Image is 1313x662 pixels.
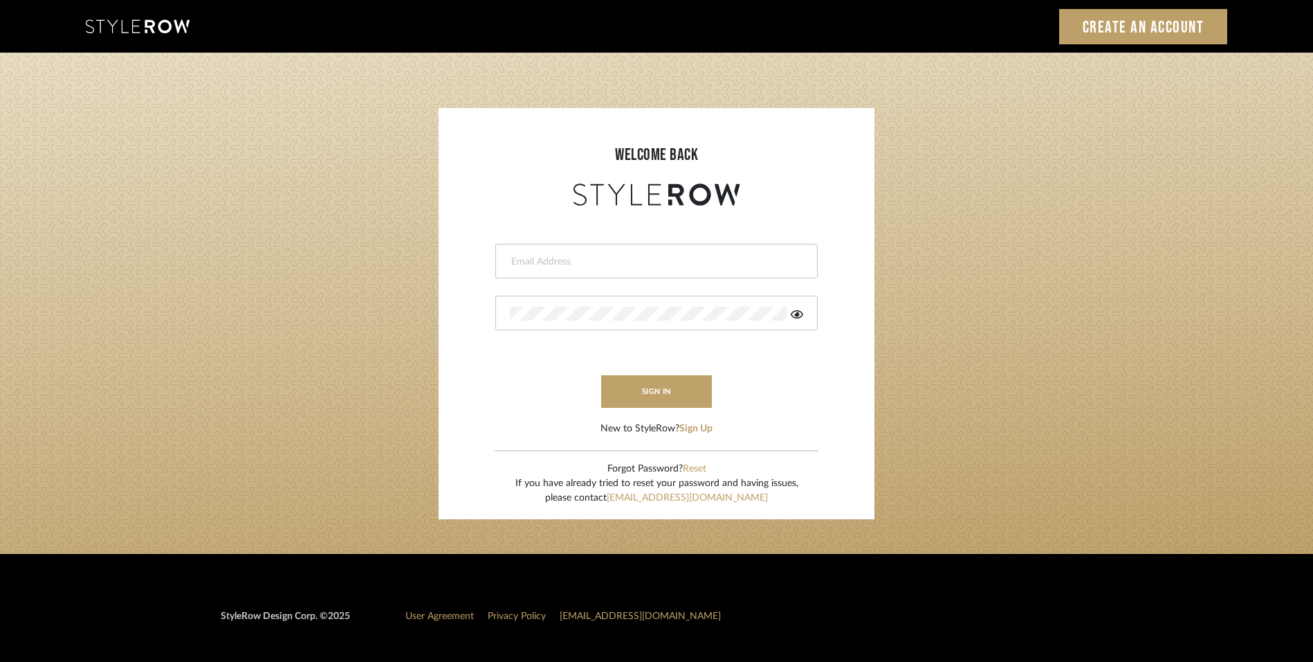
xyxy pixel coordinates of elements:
[488,611,546,621] a: Privacy Policy
[405,611,474,621] a: User Agreement
[510,255,800,269] input: Email Address
[600,422,713,436] div: New to StyleRow?
[452,143,861,168] div: welcome back
[560,611,721,621] a: [EMAIL_ADDRESS][DOMAIN_NAME]
[515,462,798,476] div: Forgot Password?
[515,476,798,506] div: If you have already tried to reset your password and having issues, please contact
[221,609,350,635] div: StyleRow Design Corp. ©2025
[683,462,706,476] button: Reset
[607,493,768,503] a: [EMAIL_ADDRESS][DOMAIN_NAME]
[1059,9,1228,44] a: Create an Account
[679,422,713,436] button: Sign Up
[601,375,712,408] button: sign in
